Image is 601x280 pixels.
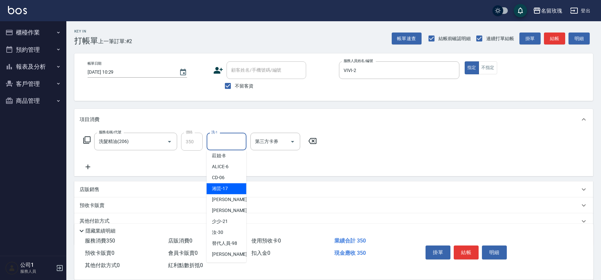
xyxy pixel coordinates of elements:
[74,213,593,229] div: 其他付款方式
[98,37,132,45] span: 上一筆訂單:#2
[3,24,64,41] button: 櫃檯作業
[74,109,593,130] div: 項目消費
[86,228,115,235] p: 隱藏業績明細
[212,152,226,159] span: 莊姐 -B
[74,36,98,45] h3: 打帳單
[212,229,223,236] span: 汝 -30
[212,163,229,170] span: ALICE -6
[482,245,507,259] button: 明細
[88,61,101,66] label: 帳單日期
[88,67,172,78] input: YYYY/MM/DD hh:mm
[334,238,366,244] span: 業績合計 350
[5,261,19,275] img: Person
[438,35,471,42] span: 結帳前確認明細
[334,250,366,256] span: 現金應收 350
[479,61,497,74] button: 不指定
[211,130,218,135] label: 洗-1
[212,218,228,225] span: 少少 -21
[486,35,514,42] span: 連續打單結帳
[8,6,27,14] img: Logo
[80,116,100,123] p: 項目消費
[541,7,562,15] div: 名留玫瑰
[74,197,593,213] div: 預收卡販賣
[164,136,175,147] button: Open
[212,240,237,247] span: 替代人員 -98
[80,186,100,193] p: 店販銷售
[251,238,281,244] span: 使用預收卡 0
[168,262,203,268] span: 紅利點數折抵 0
[287,136,298,147] button: Open
[168,238,192,244] span: 店販消費 0
[175,64,191,80] button: Choose date, selected date is 2025-08-17
[212,196,254,203] span: [PERSON_NAME] -19
[85,238,115,244] span: 服務消費 350
[3,75,64,93] button: 客戶管理
[186,130,193,135] label: 價格
[99,130,121,135] label: 服務名稱/代號
[212,207,254,214] span: [PERSON_NAME] -20
[85,250,114,256] span: 預收卡販賣 0
[3,41,64,58] button: 預約管理
[212,185,228,192] span: 湘芸 -17
[80,202,104,209] p: 預收卡販賣
[20,268,54,274] p: 服務人員
[80,218,113,225] p: 其他付款方式
[235,83,253,90] span: 不留客資
[212,251,254,258] span: [PERSON_NAME] -99
[344,58,373,63] label: 服務人員姓名/編號
[20,262,54,268] h5: 公司1
[3,92,64,109] button: 商品管理
[168,250,198,256] span: 會員卡販賣 0
[530,4,565,18] button: 名留玫瑰
[74,29,98,34] h2: Key In
[212,174,225,181] span: CD -06
[251,250,270,256] span: 扣入金 0
[568,5,593,17] button: 登出
[519,33,541,45] button: 掛單
[568,33,590,45] button: 明細
[544,33,565,45] button: 結帳
[465,61,479,74] button: 指定
[392,33,422,45] button: 帳單速查
[514,4,527,17] button: save
[454,245,479,259] button: 結帳
[85,262,120,268] span: 其他付款方式 0
[3,58,64,75] button: 報表及分析
[426,245,450,259] button: 掛單
[74,181,593,197] div: 店販銷售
